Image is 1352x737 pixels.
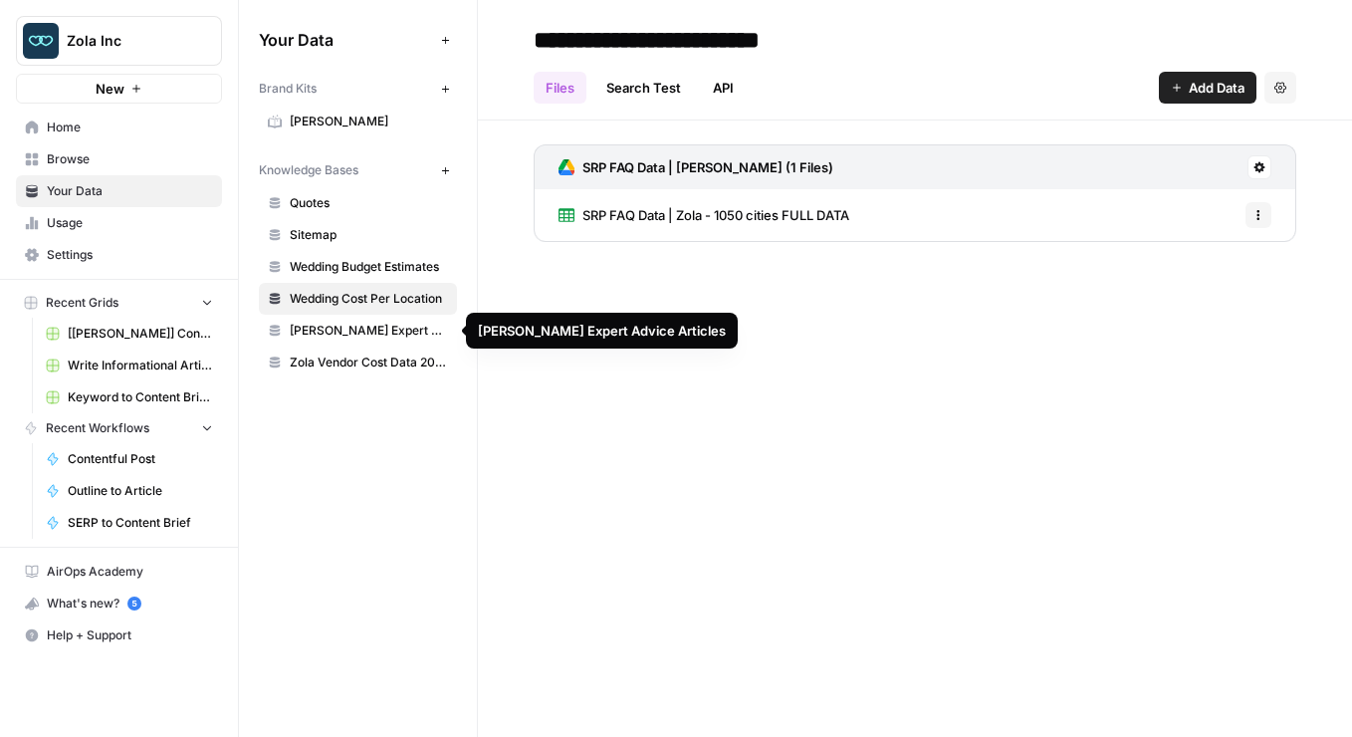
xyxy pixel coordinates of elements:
span: Write Informational Article [68,357,213,374]
span: Usage [47,214,213,232]
span: SRP FAQ Data | Zola - 1050 cities FULL DATA [582,205,849,225]
a: Your Data [16,175,222,207]
div: What's new? [17,589,221,618]
button: Add Data [1159,72,1256,104]
button: What's new? 5 [16,588,222,619]
a: Search Test [594,72,693,104]
span: Zola Vendor Cost Data 2025 [290,354,448,371]
span: Sitemap [290,226,448,244]
a: Settings [16,239,222,271]
h3: SRP FAQ Data | [PERSON_NAME] (1 Files) [582,157,833,177]
a: Browse [16,143,222,175]
span: Browse [47,150,213,168]
a: AirOps Academy [16,556,222,588]
a: SRP FAQ Data | [PERSON_NAME] (1 Files) [559,145,833,189]
img: Zola Inc Logo [23,23,59,59]
a: Zola Vendor Cost Data 2025 [259,347,457,378]
span: Wedding Cost Per Location [290,290,448,308]
span: Keyword to Content Brief Grid [68,388,213,406]
span: Contentful Post [68,450,213,468]
a: Wedding Budget Estimates [259,251,457,283]
a: Outline to Article [37,475,222,507]
a: Keyword to Content Brief Grid [37,381,222,413]
button: New [16,74,222,104]
button: Workspace: Zola Inc [16,16,222,66]
a: [PERSON_NAME] [259,106,457,137]
span: Help + Support [47,626,213,644]
span: Add Data [1189,78,1244,98]
span: Settings [47,246,213,264]
span: SERP to Content Brief [68,514,213,532]
span: Brand Kits [259,80,317,98]
button: Recent Grids [16,288,222,318]
a: Home [16,112,222,143]
span: [PERSON_NAME] [290,113,448,130]
span: Your Data [47,182,213,200]
span: Recent Workflows [46,419,149,437]
a: Usage [16,207,222,239]
a: [PERSON_NAME] Expert Advice Articles [259,315,457,347]
a: Wedding Cost Per Location [259,283,457,315]
span: Wedding Budget Estimates [290,258,448,276]
a: SERP to Content Brief [37,507,222,539]
span: Home [47,119,213,136]
a: Sitemap [259,219,457,251]
a: Write Informational Article [37,350,222,381]
a: [[PERSON_NAME]] Content Creation [37,318,222,350]
button: Help + Support [16,619,222,651]
a: API [701,72,746,104]
span: AirOps Academy [47,563,213,581]
span: Your Data [259,28,433,52]
span: Knowledge Bases [259,161,358,179]
span: Recent Grids [46,294,118,312]
span: New [96,79,124,99]
span: Outline to Article [68,482,213,500]
a: Files [534,72,586,104]
a: SRP FAQ Data | Zola - 1050 cities FULL DATA [559,189,849,241]
a: 5 [127,597,141,611]
button: Recent Workflows [16,413,222,443]
text: 5 [131,599,136,609]
a: Contentful Post [37,443,222,475]
span: Quotes [290,194,448,212]
span: [[PERSON_NAME]] Content Creation [68,325,213,343]
a: Quotes [259,187,457,219]
span: [PERSON_NAME] Expert Advice Articles [290,322,448,340]
span: Zola Inc [67,31,187,51]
